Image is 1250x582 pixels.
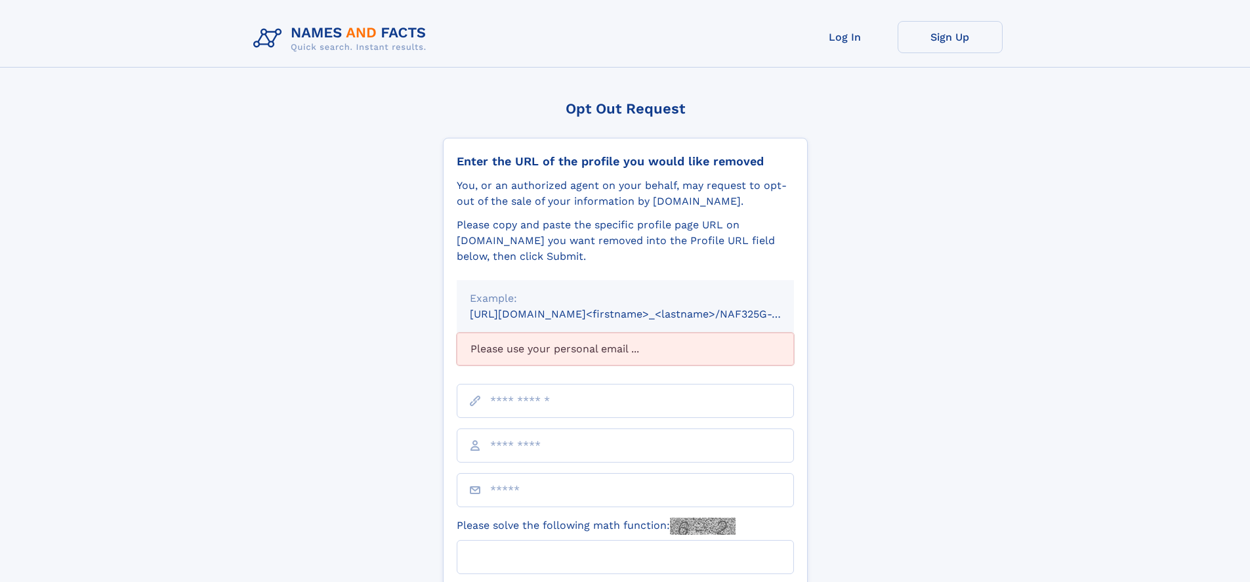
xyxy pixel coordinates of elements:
a: Log In [793,21,898,53]
a: Sign Up [898,21,1003,53]
img: Logo Names and Facts [248,21,437,56]
div: Please copy and paste the specific profile page URL on [DOMAIN_NAME] you want removed into the Pr... [457,217,794,264]
div: Example: [470,291,781,306]
div: Please use your personal email ... [457,333,794,365]
div: You, or an authorized agent on your behalf, may request to opt-out of the sale of your informatio... [457,178,794,209]
div: Opt Out Request [443,100,808,117]
label: Please solve the following math function: [457,518,736,535]
div: Enter the URL of the profile you would like removed [457,154,794,169]
small: [URL][DOMAIN_NAME]<firstname>_<lastname>/NAF325G-xxxxxxxx [470,308,819,320]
